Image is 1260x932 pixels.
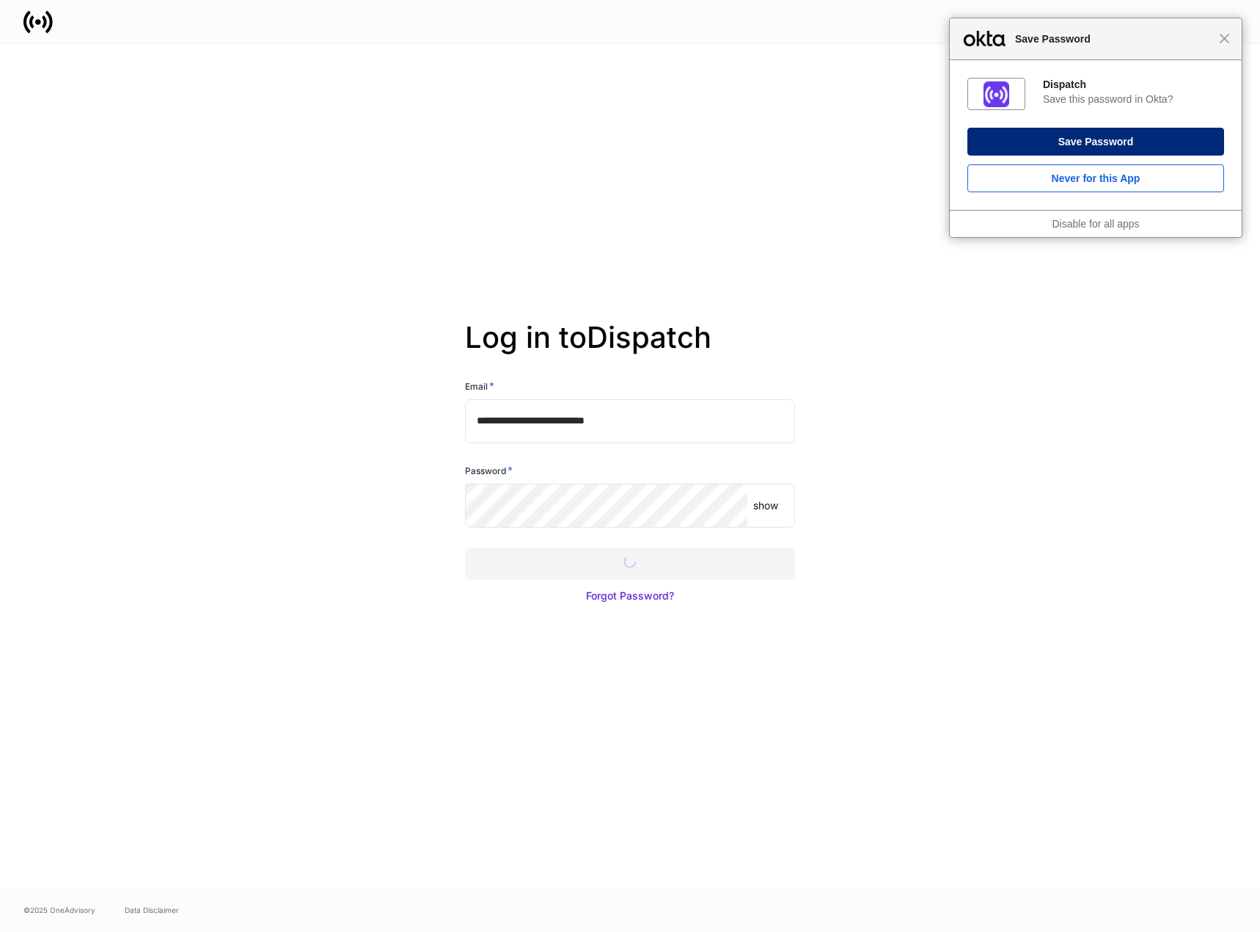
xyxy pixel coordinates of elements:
[1008,30,1219,48] span: Save Password
[1219,33,1230,44] span: Close
[1043,78,1224,91] div: Dispatch
[984,81,1009,107] img: AAAABklEQVQDAMWBnzTAa2aNAAAAAElFTkSuQmCC
[967,164,1224,192] button: Never for this App
[1052,218,1139,230] a: Disable for all apps
[1043,92,1224,106] div: Save this password in Okta?
[967,128,1224,156] button: Save Password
